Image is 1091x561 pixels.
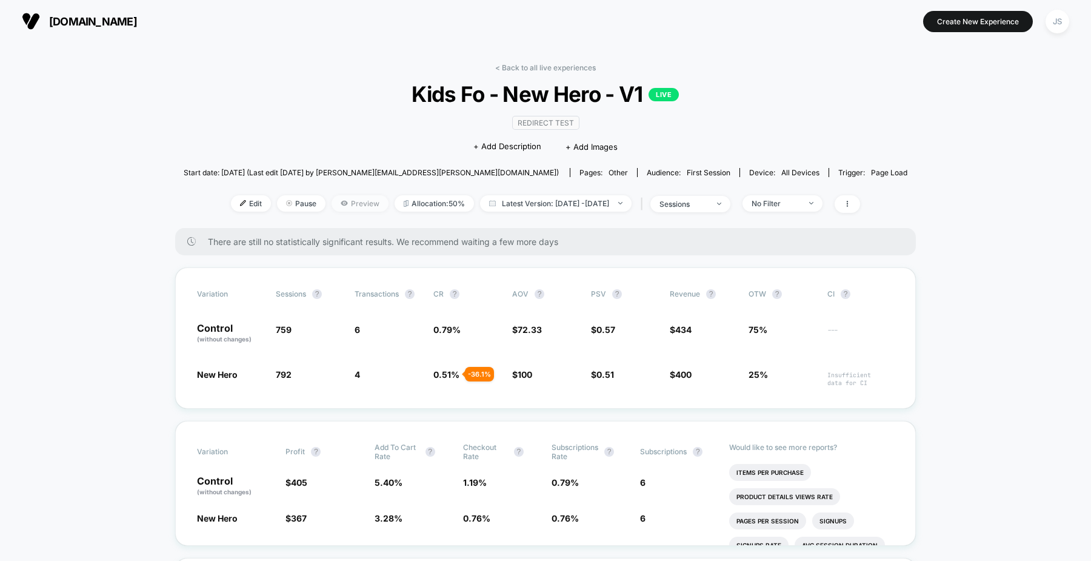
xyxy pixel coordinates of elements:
[552,513,579,523] span: 0.76 %
[518,324,542,335] span: 72.33
[285,477,307,488] span: $
[18,12,141,31] button: [DOMAIN_NAME]
[729,512,806,529] li: Pages Per Session
[809,202,813,204] img: end
[231,195,271,212] span: Edit
[670,369,692,380] span: $
[675,369,692,380] span: 400
[197,476,273,497] p: Control
[465,367,494,381] div: - 36.1 %
[375,477,402,488] span: 5.40 %
[729,537,789,554] li: Signups Rate
[596,324,615,335] span: 0.57
[285,447,305,456] span: Profit
[512,289,529,298] span: AOV
[717,203,721,205] img: end
[433,369,459,380] span: 0.51 %
[197,323,264,344] p: Control
[609,168,628,177] span: other
[375,513,402,523] span: 3.28 %
[579,168,628,177] div: Pages:
[591,324,615,335] span: $
[687,168,730,177] span: First Session
[729,443,895,452] p: Would like to see more reports?
[512,116,579,130] span: Redirect Test
[749,369,768,380] span: 25%
[197,335,252,343] span: (without changes)
[591,289,606,298] span: PSV
[276,369,292,380] span: 792
[670,324,692,335] span: $
[197,488,252,495] span: (without changes)
[591,369,614,380] span: $
[518,369,532,380] span: 100
[604,447,614,457] button: ?
[463,513,490,523] span: 0.76 %
[512,369,532,380] span: $
[332,195,389,212] span: Preview
[276,324,292,335] span: 759
[729,464,811,481] li: Items Per Purchase
[871,168,907,177] span: Page Load
[675,324,692,335] span: 434
[425,447,435,457] button: ?
[640,477,646,488] span: 6
[291,513,307,523] span: 367
[1042,9,1073,34] button: JS
[220,81,871,107] span: Kids Fo - New Hero - V1
[752,199,800,208] div: No Filter
[276,289,306,298] span: Sessions
[285,513,307,523] span: $
[923,11,1033,32] button: Create New Experience
[670,289,700,298] span: Revenue
[433,289,444,298] span: CR
[450,289,459,299] button: ?
[312,289,322,299] button: ?
[749,324,767,335] span: 75%
[395,195,474,212] span: Allocation: 50%
[495,63,596,72] a: < Back to all live experiences
[197,289,264,299] span: Variation
[405,289,415,299] button: ?
[514,447,524,457] button: ?
[355,324,360,335] span: 6
[640,447,687,456] span: Subscriptions
[355,369,360,380] span: 4
[693,447,702,457] button: ?
[827,371,894,387] span: Insufficient data for CI
[49,15,137,28] span: [DOMAIN_NAME]
[838,168,907,177] div: Trigger:
[841,289,850,299] button: ?
[489,200,496,206] img: calendar
[375,443,419,461] span: Add To Cart Rate
[404,200,409,207] img: rebalance
[812,512,854,529] li: Signups
[240,200,246,206] img: edit
[827,326,894,344] span: ---
[473,141,541,153] span: + Add Description
[291,477,307,488] span: 405
[640,513,646,523] span: 6
[512,324,542,335] span: $
[772,289,782,299] button: ?
[781,168,819,177] span: all devices
[463,477,487,488] span: 1.19 %
[184,168,559,177] span: Start date: [DATE] (Last edit [DATE] by [PERSON_NAME][EMAIL_ADDRESS][PERSON_NAME][DOMAIN_NAME])
[22,12,40,30] img: Visually logo
[535,289,544,299] button: ?
[596,369,614,380] span: 0.51
[463,443,508,461] span: Checkout Rate
[659,200,708,209] div: sessions
[433,324,461,335] span: 0.79 %
[795,537,885,554] li: Avg Session Duration
[729,488,840,505] li: Product Details Views Rate
[638,195,650,213] span: |
[749,289,815,299] span: OTW
[197,513,238,523] span: New Hero
[566,142,618,152] span: + Add Images
[706,289,716,299] button: ?
[480,195,632,212] span: Latest Version: [DATE] - [DATE]
[552,477,579,488] span: 0.79 %
[647,168,730,177] div: Audience:
[197,369,238,380] span: New Hero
